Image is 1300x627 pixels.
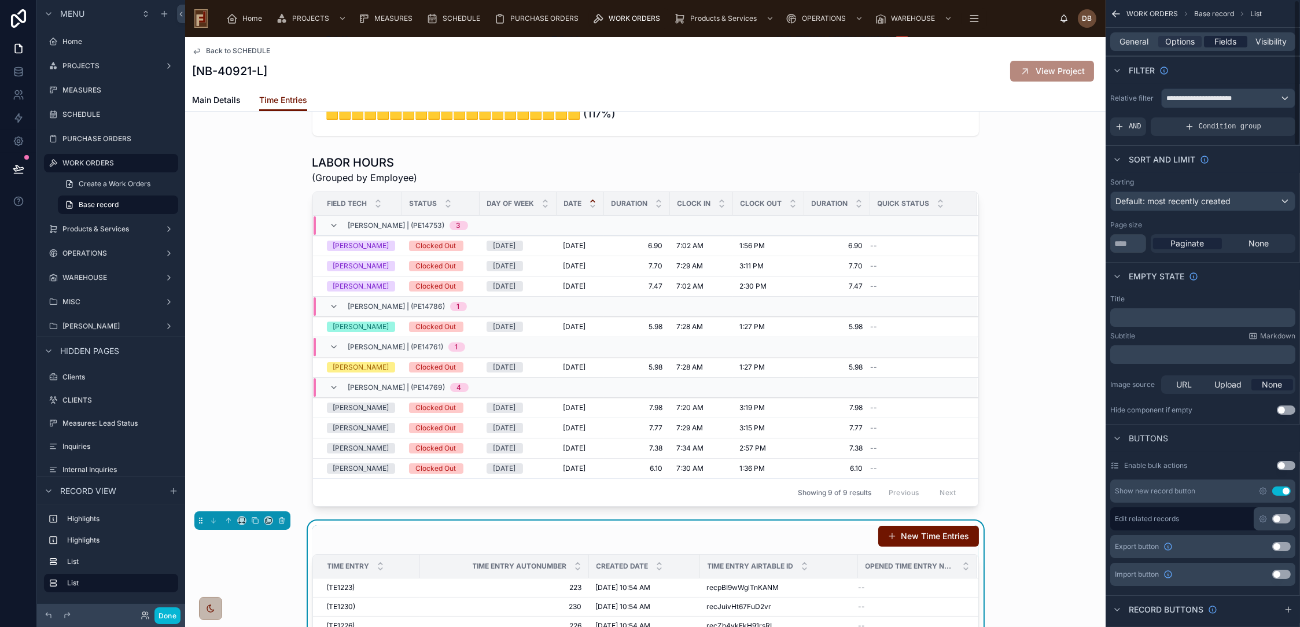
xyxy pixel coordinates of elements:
span: Menu [60,8,84,20]
a: Internal Inquiries [44,460,178,479]
span: [PERSON_NAME] | (PE14769) [348,383,445,392]
span: Record view [60,485,116,497]
label: MISC [62,297,160,307]
span: Export button [1115,542,1159,551]
img: App logo [194,9,208,28]
a: recJuivHt67FuD2vr [707,602,851,611]
a: OPERATIONS [782,8,869,29]
span: WAREHOUSE [891,14,935,23]
label: Products & Services [62,224,160,234]
span: (TE1223) [327,583,355,592]
div: 4 [457,383,462,392]
span: Opened Time Entry Notes [866,562,955,571]
a: recpBI9wWglTnKANM [707,583,851,592]
span: WORK ORDERS [1126,9,1178,19]
span: [PERSON_NAME] | (PE14753) [348,221,445,230]
span: Quick Status [878,199,930,208]
span: WORK ORDERS [609,14,660,23]
span: PURCHASE ORDERS [510,14,579,23]
span: PROJECTS [292,14,329,23]
span: Markdown [1260,331,1295,341]
a: MEASURES [355,8,421,29]
span: Field Tech [327,199,367,208]
a: MISC [44,293,178,311]
span: Duration [812,199,848,208]
label: Edit related records [1115,514,1179,523]
button: Default: most recently created [1110,191,1295,211]
span: Time Entry [327,562,370,571]
label: Highlights [67,514,174,523]
a: WORK ORDERS [589,8,668,29]
a: OPERATIONS [44,244,178,263]
span: Base record [1194,9,1234,19]
label: List [67,578,169,588]
span: MEASURES [374,14,413,23]
a: [PERSON_NAME] [44,317,178,335]
a: Home [44,32,178,51]
a: Markdown [1249,331,1295,341]
span: None [1249,238,1269,249]
label: Clients [62,372,176,382]
span: Date [564,199,582,208]
label: WAREHOUSE [62,273,160,282]
span: [DATE] 10:54 AM [596,602,651,611]
span: Empty state [1129,271,1184,282]
span: Clock Out [741,199,782,208]
a: -- [859,602,963,611]
span: Time Entry Autonumber [473,562,567,571]
span: Day of Week [487,199,535,208]
span: recpBI9wWglTnKANM [707,583,779,592]
label: PROJECTS [62,61,160,71]
span: Default: most recently created [1115,196,1231,206]
label: Enable bulk actions [1124,461,1187,470]
a: -- [859,583,963,592]
div: scrollable content [1110,345,1295,364]
span: Clock In [677,199,711,208]
a: (TE1230) [327,602,413,611]
label: PURCHASE ORDERS [62,134,176,143]
a: Main Details [192,90,241,113]
span: AND [1129,122,1141,131]
div: Show new record button [1115,486,1195,496]
span: Buttons [1129,433,1168,444]
span: -- [859,602,866,611]
span: Filter [1129,65,1155,76]
a: WAREHOUSE [44,268,178,287]
button: New Time Entries [878,526,979,547]
a: 223 [427,583,582,592]
span: OPERATIONS [802,14,846,23]
a: MEASURES [44,81,178,99]
span: Time Entry Airtable ID [708,562,794,571]
span: Fields [1215,36,1237,47]
span: None [1262,379,1283,390]
div: Hide component if empty [1110,405,1192,415]
span: Showing 9 of 9 results [798,488,871,497]
a: Base record [58,196,178,214]
div: 3 [456,221,461,230]
span: recJuivHt67FuD2vr [707,602,772,611]
span: Sort And Limit [1129,154,1195,165]
span: Status [410,199,437,208]
a: WORK ORDERS [44,154,178,172]
a: WAREHOUSE [871,8,958,29]
a: PURCHASE ORDERS [44,130,178,148]
span: Created Date [596,562,649,571]
a: Products & Services [671,8,780,29]
span: Products & Services [690,14,757,23]
a: [DATE] 10:54 AM [596,583,693,592]
a: SCHEDULE [423,8,488,29]
label: Highlights [67,536,174,545]
span: Time Entries [259,94,307,106]
div: scrollable content [37,504,185,604]
a: PROJECTS [272,8,352,29]
a: Home [223,8,270,29]
label: Title [1110,294,1125,304]
span: Upload [1215,379,1242,390]
span: Options [1165,36,1195,47]
a: Back to SCHEDULE [192,46,270,56]
span: 230 [427,602,582,611]
label: Page size [1110,220,1142,230]
a: CLIENTS [44,391,178,410]
span: List [1250,9,1262,19]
